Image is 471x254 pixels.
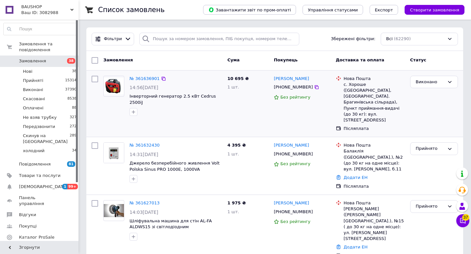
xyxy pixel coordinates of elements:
[130,85,158,90] span: 14:56[DATE]
[405,5,464,15] button: Створити замовлення
[370,5,398,15] button: Експорт
[456,214,469,227] button: Чат з покупцем37
[344,148,405,172] div: Балаклія ([GEOGRAPHIC_DATA].), №2 (до 30 кг на одне місце): вул. [PERSON_NAME], б.11
[130,161,219,172] a: Джерело безперебійного живлення Volt Polska Sinus PRO 1000E, 1000VA
[344,76,405,82] div: Нова Пошта
[103,142,124,163] a: Фото товару
[23,124,55,130] span: Передзвонити
[62,184,67,189] span: 1
[410,57,427,62] span: Статус
[19,234,54,240] span: Каталог ProSale
[130,218,212,235] a: Шліфувальна машина для стін AL-FA ALDWS15 зі світлодіодним підсвічуванням
[130,143,160,148] a: № 361632430
[280,95,310,100] span: Без рейтингу
[104,143,124,163] img: Фото товару
[4,23,77,35] input: Пошук
[19,161,51,167] span: Повідомлення
[344,245,368,249] a: Додати ЕН
[19,195,61,207] span: Панель управління
[65,78,77,84] span: 15314
[344,142,405,148] div: Нова Пошта
[23,78,43,84] span: Прийняті
[227,200,246,205] span: 1 975 ₴
[416,145,445,152] div: Прийнято
[130,210,158,215] span: 14:03[DATE]
[208,7,291,13] span: Завантажити звіт по пром-оплаті
[227,151,239,156] span: 1 шт.
[462,214,469,221] span: 37
[67,184,78,189] span: 99+
[344,206,405,242] div: [PERSON_NAME] ([PERSON_NAME][GEOGRAPHIC_DATA].), №15 ( до 30 кг на одне місце): ул. [PERSON_NAME]...
[72,105,77,111] span: 88
[130,94,216,105] a: Інверторний генератор 2.5 кВт Cedrus 2500iJ
[67,96,77,102] span: 8538
[70,133,77,145] span: 289
[375,8,393,12] span: Експорт
[344,183,405,189] div: Післяплата
[130,152,158,157] span: 14:31[DATE]
[72,148,77,154] span: 34
[410,8,459,12] span: Створити замовлення
[344,82,405,123] div: с. Хороше ([GEOGRAPHIC_DATA], [GEOGRAPHIC_DATA]. Брагинівська сільрада), Пункт приймання-видачі (...
[386,36,393,42] span: Всі
[103,57,133,62] span: Замовлення
[104,78,124,94] img: Фото товару
[227,85,239,89] span: 1 шт.
[21,10,78,16] div: Ваш ID: 3082988
[344,126,405,132] div: Післяплата
[72,69,77,74] span: 38
[203,5,296,15] button: Завантажити звіт по пром-оплаті
[23,133,70,145] span: Скинув на [GEOGRAPHIC_DATA]
[23,105,44,111] span: Оплачені
[227,143,246,148] span: 4 395 ₴
[70,115,77,120] span: 327
[19,212,36,218] span: Відгуки
[280,161,310,166] span: Без рейтингу
[67,161,75,167] span: 81
[23,69,32,74] span: Нові
[227,76,249,81] span: 10 695 ₴
[21,4,70,10] span: BAUSHOP
[19,58,46,64] span: Замовлення
[344,175,368,180] a: Додати ЕН
[98,6,165,14] h1: Список замовлень
[303,5,363,15] button: Управління статусами
[19,223,37,229] span: Покупці
[19,41,78,53] span: Замовлення та повідомлення
[65,87,77,93] span: 37390
[274,57,298,62] span: Покупець
[416,203,445,210] div: Прийнято
[70,124,77,130] span: 272
[394,36,411,41] span: (62290)
[23,87,43,93] span: Виконані
[272,150,314,158] div: [PHONE_NUMBER]
[104,204,124,217] img: Фото товару
[336,57,384,62] span: Доставка та оплата
[274,76,309,82] a: [PERSON_NAME]
[227,57,239,62] span: Cума
[23,115,57,120] span: Не взяв трубку
[280,219,310,224] span: Без рейтингу
[308,8,358,12] span: Управління статусами
[331,36,375,42] span: Збережені фільтри:
[274,200,309,206] a: [PERSON_NAME]
[67,58,75,64] span: 38
[23,96,45,102] span: Скасовані
[227,209,239,214] span: 1 шт.
[398,7,464,12] a: Створити замовлення
[104,36,122,42] span: Фільтри
[344,200,405,206] div: Нова Пошта
[274,142,309,149] a: [PERSON_NAME]
[103,76,124,97] a: Фото товару
[19,184,67,190] span: [DEMOGRAPHIC_DATA]
[103,200,124,221] a: Фото товару
[272,208,314,216] div: [PHONE_NUMBER]
[130,200,160,205] a: № 361627013
[19,173,61,179] span: Товари та послуги
[272,83,314,91] div: [PHONE_NUMBER]
[23,148,44,154] span: холодний
[416,79,445,86] div: Виконано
